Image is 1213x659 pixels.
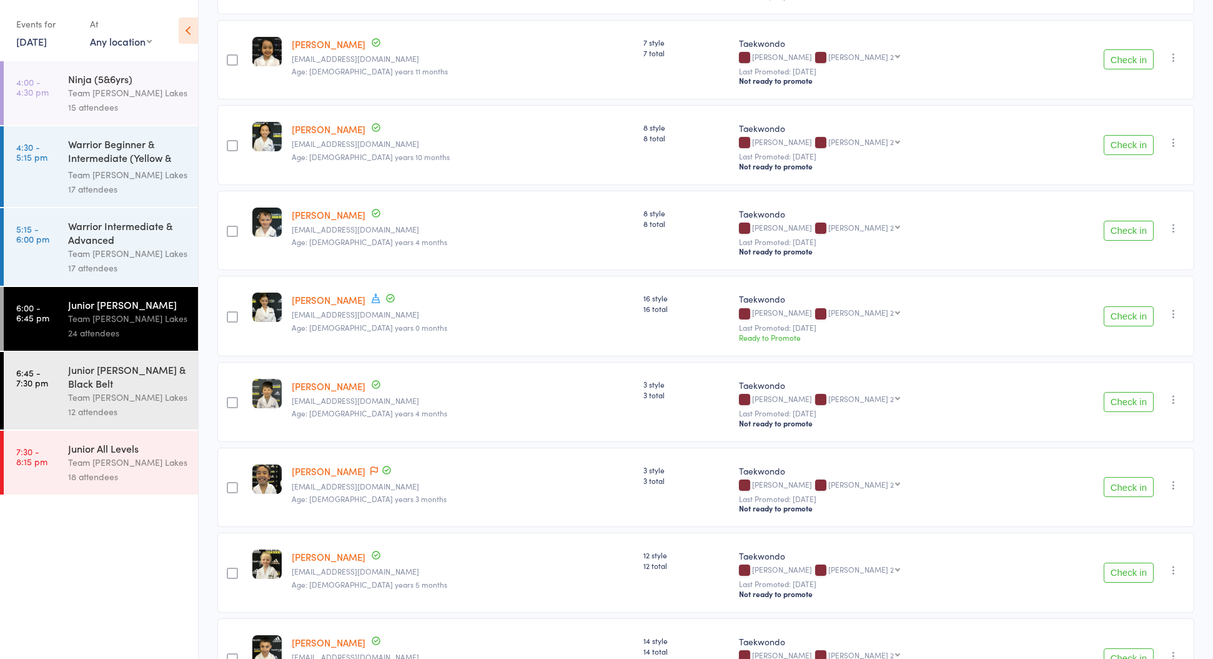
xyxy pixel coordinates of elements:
span: Age: [DEMOGRAPHIC_DATA] years 4 months [292,408,447,418]
span: Age: [DEMOGRAPHIC_DATA] years 11 months [292,66,448,76]
span: 3 total [643,390,729,400]
div: Team [PERSON_NAME] Lakes [68,311,187,326]
div: Team [PERSON_NAME] Lakes [68,168,187,182]
div: Taekwondo [739,208,1059,220]
div: Not ready to promote [739,161,1059,171]
a: 6:45 -7:30 pmJunior [PERSON_NAME] & Black BeltTeam [PERSON_NAME] Lakes12 attendees [4,352,198,430]
div: Ninja (5&6yrs) [68,72,187,86]
small: Last Promoted: [DATE] [739,152,1059,161]
div: Junior All Levels [68,441,187,455]
div: Taekwondo [739,550,1059,562]
div: [PERSON_NAME] [739,53,1059,63]
time: 7:30 - 8:15 pm [16,446,47,466]
img: image1572645576.png [252,37,282,66]
span: 3 style [643,465,729,475]
div: Not ready to promote [739,246,1059,256]
span: 8 style [643,208,729,218]
span: 14 style [643,635,729,646]
span: 12 total [643,560,729,571]
div: Events for [16,14,77,34]
span: 3 total [643,475,729,486]
button: Check in [1104,477,1154,497]
span: Age: [DEMOGRAPHIC_DATA] years 4 months [292,236,447,247]
div: Any location [90,34,152,48]
div: Team [PERSON_NAME] Lakes [68,390,187,405]
div: [PERSON_NAME] 2 [828,138,894,146]
small: narelleportelli@hotmail.com [292,54,633,63]
div: [PERSON_NAME] [739,138,1059,148]
div: Team [PERSON_NAME] Lakes [68,455,187,470]
a: [PERSON_NAME] [292,636,365,649]
a: [PERSON_NAME] [292,123,365,136]
div: 15 attendees [68,100,187,114]
div: 18 attendees [68,470,187,484]
img: image1625724242.png [252,550,282,579]
div: Taekwondo [739,293,1059,305]
span: 3 style [643,379,729,390]
a: [DATE] [16,34,47,48]
small: Bernalr1981@gmail.com [292,396,633,405]
time: 4:30 - 5:15 pm [16,142,47,162]
img: image1644992228.png [252,465,282,494]
div: [PERSON_NAME] 2 [828,651,894,659]
small: Last Promoted: [DATE] [739,323,1059,332]
div: Not ready to promote [739,589,1059,599]
div: Taekwondo [739,379,1059,391]
div: Team [PERSON_NAME] Lakes [68,246,187,261]
span: 12 style [643,550,729,560]
span: 7 style [643,37,729,48]
div: Warrior Intermediate & Advanced [68,219,187,246]
time: 4:00 - 4:30 pm [16,77,49,97]
div: [PERSON_NAME] [739,308,1059,319]
small: robertsonstefanie8@gmail.com [292,567,633,576]
img: image1645683207.png [252,293,282,322]
div: Team [PERSON_NAME] Lakes [68,86,187,100]
span: 8 total [643,133,729,143]
small: Last Promoted: [DATE] [739,67,1059,76]
div: [PERSON_NAME] [739,395,1059,405]
a: [PERSON_NAME] [292,208,365,221]
time: 6:00 - 6:45 pm [16,303,49,323]
div: 24 attendees [68,326,187,340]
a: 6:00 -6:45 pmJunior [PERSON_NAME]Team [PERSON_NAME] Lakes24 attendees [4,287,198,351]
span: 16 style [643,293,729,303]
small: tpham@outlook.com.au [292,139,633,148]
button: Check in [1104,135,1154,155]
div: [PERSON_NAME] 2 [828,308,894,316]
img: image1658905706.png [252,379,282,408]
div: [PERSON_NAME] [739,480,1059,491]
div: Warrior Beginner & Intermediate (Yellow & Blue Bel... [68,137,187,168]
small: tbalaghi@gmail.com [292,482,633,491]
img: image1645683278.png [252,122,282,151]
div: 17 attendees [68,261,187,275]
time: 5:15 - 6:00 pm [16,224,49,244]
small: titeninit@hotmail.fr [292,310,633,319]
span: 7 total [643,48,729,58]
div: [PERSON_NAME] 2 [828,565,894,573]
a: 4:00 -4:30 pmNinja (5&6yrs)Team [PERSON_NAME] Lakes15 attendees [4,61,198,125]
span: Age: [DEMOGRAPHIC_DATA] years 3 months [292,493,447,504]
div: Junior [PERSON_NAME] & Black Belt [68,363,187,390]
div: [PERSON_NAME] 2 [828,395,894,403]
span: Age: [DEMOGRAPHIC_DATA] years 5 months [292,579,447,590]
a: [PERSON_NAME] [292,465,365,478]
button: Check in [1104,49,1154,69]
div: [PERSON_NAME] [739,223,1059,234]
div: Taekwondo [739,37,1059,49]
div: 12 attendees [68,405,187,419]
a: 5:15 -6:00 pmWarrior Intermediate & AdvancedTeam [PERSON_NAME] Lakes17 attendees [4,208,198,286]
div: [PERSON_NAME] 2 [828,53,894,61]
div: At [90,14,152,34]
a: [PERSON_NAME] [292,38,365,51]
div: Not ready to promote [739,503,1059,513]
div: Junior [PERSON_NAME] [68,298,187,311]
button: Check in [1104,221,1154,241]
a: 7:30 -8:15 pmJunior All LevelsTeam [PERSON_NAME] Lakes18 attendees [4,431,198,495]
a: 4:30 -5:15 pmWarrior Beginner & Intermediate (Yellow & Blue Bel...Team [PERSON_NAME] Lakes17 atte... [4,126,198,207]
small: Last Promoted: [DATE] [739,409,1059,418]
a: [PERSON_NAME] [292,380,365,393]
div: Taekwondo [739,635,1059,648]
span: Age: [DEMOGRAPHIC_DATA] years 0 months [292,322,447,333]
small: Last Promoted: [DATE] [739,580,1059,588]
div: Ready to Promote [739,332,1059,343]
